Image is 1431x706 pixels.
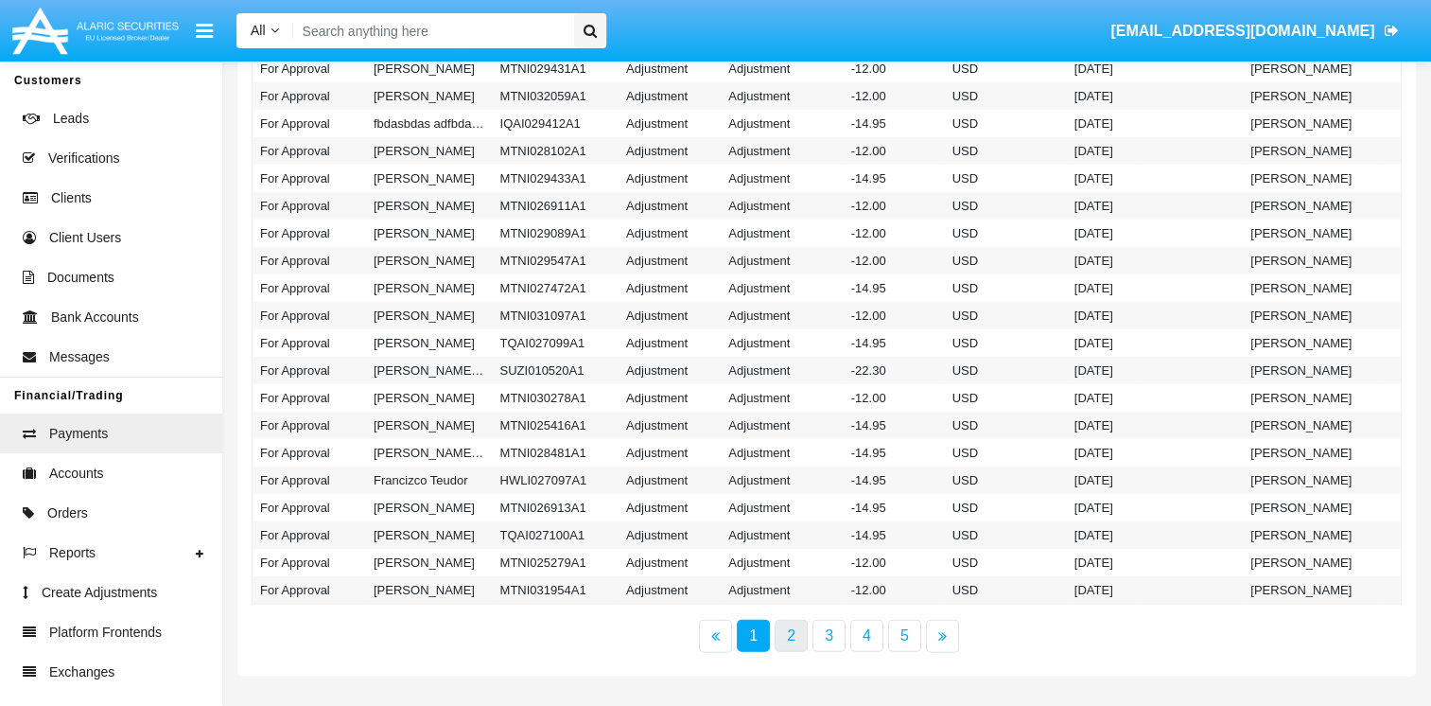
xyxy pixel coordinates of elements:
[492,220,619,247] td: MTNI029089A1
[1067,55,1140,82] td: [DATE]
[619,110,721,137] td: Adjustment
[1067,521,1140,549] td: [DATE]
[492,549,619,576] td: MTNI025279A1
[492,521,619,549] td: TQAI027100A1
[844,55,945,82] td: -12.00
[492,467,619,494] td: HWLI027097A1
[492,357,619,384] td: SUZI010520A1
[366,192,493,220] td: [PERSON_NAME]
[253,549,366,576] td: For Approval
[492,439,619,467] td: MTNI028481A1
[253,247,366,274] td: For Approval
[844,467,945,494] td: -14.95
[492,82,619,110] td: MTNI032059A1
[1110,23,1374,39] span: [EMAIL_ADDRESS][DOMAIN_NAME]
[492,192,619,220] td: MTNI026911A1
[49,424,108,444] span: Payments
[1067,357,1140,384] td: [DATE]
[366,521,493,549] td: [PERSON_NAME]
[1243,192,1377,220] td: [PERSON_NAME]
[253,82,366,110] td: For Approval
[945,192,1067,220] td: USD
[1067,165,1140,192] td: [DATE]
[253,55,366,82] td: For Approval
[844,247,945,274] td: -12.00
[253,384,366,412] td: For Approval
[1067,439,1140,467] td: [DATE]
[1067,82,1140,110] td: [DATE]
[251,23,266,38] span: All
[366,110,493,137] td: fbdasbdas adfbdasbgds
[1243,384,1377,412] td: [PERSON_NAME]
[721,329,843,357] td: Adjustment
[49,228,121,248] span: Client Users
[945,384,1067,412] td: USD
[366,384,493,412] td: [PERSON_NAME]
[844,302,945,329] td: -12.00
[1243,576,1377,605] td: [PERSON_NAME]
[9,3,182,59] img: Logo image
[619,412,721,439] td: Adjustment
[1243,549,1377,576] td: [PERSON_NAME]
[1243,137,1377,165] td: [PERSON_NAME]
[945,494,1067,521] td: USD
[844,357,945,384] td: -22.30
[492,247,619,274] td: MTNI029547A1
[619,274,721,302] td: Adjustment
[721,82,843,110] td: Adjustment
[48,149,119,168] span: Verifications
[253,521,366,549] td: For Approval
[1243,467,1377,494] td: [PERSON_NAME]
[619,55,721,82] td: Adjustment
[619,549,721,576] td: Adjustment
[619,302,721,329] td: Adjustment
[1067,494,1140,521] td: [DATE]
[253,439,366,467] td: For Approval
[721,412,843,439] td: Adjustment
[366,329,493,357] td: [PERSON_NAME]
[945,357,1067,384] td: USD
[844,165,945,192] td: -14.95
[945,329,1067,357] td: USD
[253,357,366,384] td: For Approval
[1067,329,1140,357] td: [DATE]
[812,620,846,652] a: 3
[366,576,493,605] td: [PERSON_NAME]
[492,384,619,412] td: MTNI030278A1
[619,329,721,357] td: Adjustment
[492,576,619,605] td: MTNI031954A1
[619,82,721,110] td: Adjustment
[844,439,945,467] td: -14.95
[253,329,366,357] td: For Approval
[253,110,366,137] td: For Approval
[236,21,293,41] a: All
[253,274,366,302] td: For Approval
[366,302,493,329] td: [PERSON_NAME]
[721,247,843,274] td: Adjustment
[844,274,945,302] td: -14.95
[945,467,1067,494] td: USD
[366,247,493,274] td: [PERSON_NAME]
[844,220,945,247] td: -12.00
[1243,82,1377,110] td: [PERSON_NAME]
[1067,247,1140,274] td: [DATE]
[619,384,721,412] td: Adjustment
[366,274,493,302] td: [PERSON_NAME]
[366,55,493,82] td: [PERSON_NAME]
[1067,384,1140,412] td: [DATE]
[492,137,619,165] td: MTNI028102A1
[945,412,1067,439] td: USD
[721,357,843,384] td: Adjustment
[366,494,493,521] td: [PERSON_NAME]
[1067,549,1140,576] td: [DATE]
[844,192,945,220] td: -12.00
[1067,467,1140,494] td: [DATE]
[47,268,114,288] span: Documents
[51,308,139,327] span: Bank Accounts
[844,110,945,137] td: -14.95
[253,165,366,192] td: For Approval
[619,192,721,220] td: Adjustment
[619,467,721,494] td: Adjustment
[1243,439,1377,467] td: [PERSON_NAME]
[619,220,721,247] td: Adjustment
